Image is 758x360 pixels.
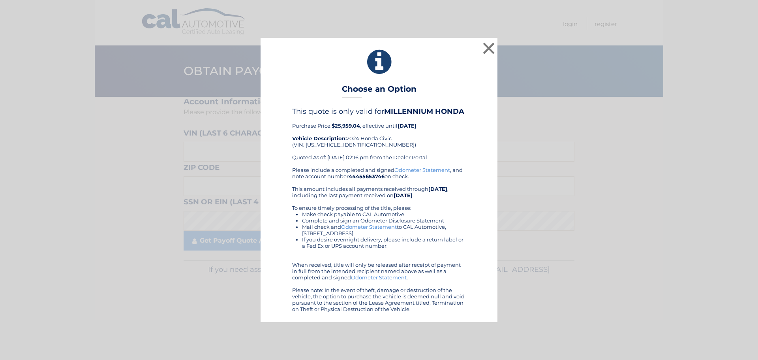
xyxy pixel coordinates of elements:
[398,123,417,129] b: [DATE]
[384,107,464,116] b: MILLENNIUM HONDA
[332,123,360,129] b: $25,959.04
[292,135,347,141] strong: Vehicle Description:
[342,84,417,98] h3: Choose an Option
[351,274,407,281] a: Odometer Statement
[481,40,497,56] button: ×
[292,167,466,312] div: Please include a completed and signed , and note account number on check. This amount includes al...
[302,211,466,217] li: Make check payable to CAL Automotive
[302,236,466,249] li: If you desire overnight delivery, please include a return label or a Fed Ex or UPS account number.
[394,192,413,198] b: [DATE]
[394,167,450,173] a: Odometer Statement
[349,173,385,179] b: 44455653746
[341,224,397,230] a: Odometer Statement
[292,107,466,166] div: Purchase Price: , effective until 2024 Honda Civic (VIN: [US_VEHICLE_IDENTIFICATION_NUMBER]) Quot...
[428,186,447,192] b: [DATE]
[292,107,466,116] h4: This quote is only valid for
[302,224,466,236] li: Mail check and to CAL Automotive, [STREET_ADDRESS]
[302,217,466,224] li: Complete and sign an Odometer Disclosure Statement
